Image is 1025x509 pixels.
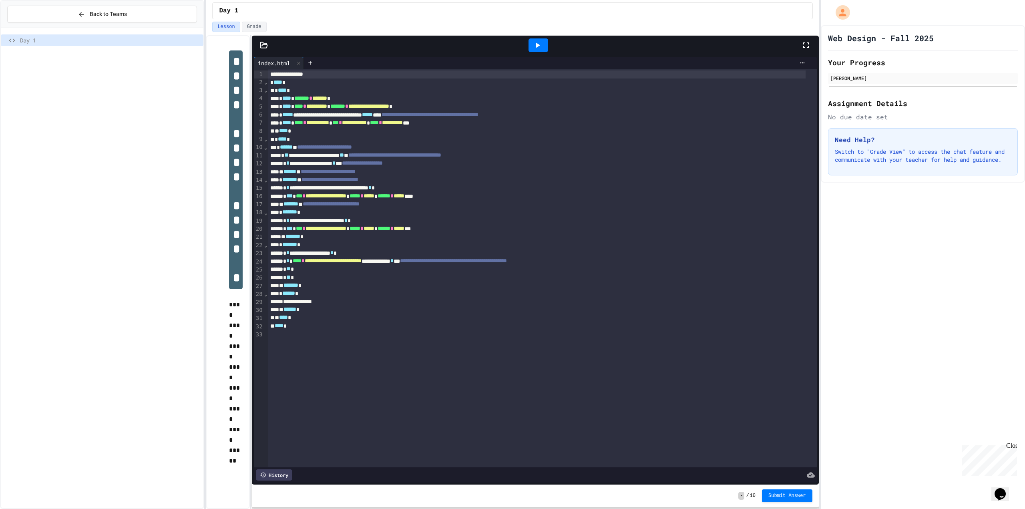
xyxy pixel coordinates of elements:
p: Switch to "Grade View" to access the chat feature and communicate with your teacher for help and ... [835,148,1011,164]
div: 18 [254,209,264,217]
button: Lesson [212,22,240,32]
div: index.html [254,59,294,67]
div: 30 [254,306,264,314]
div: 23 [254,249,264,258]
div: index.html [254,57,304,69]
div: 15 [254,184,264,192]
span: - [738,492,744,500]
iframe: chat widget [959,442,1017,476]
div: History [256,469,292,481]
span: Day 1 [20,36,200,44]
h2: Assignment Details [828,98,1018,109]
div: 16 [254,193,264,201]
span: Fold line [264,242,268,248]
div: 24 [254,258,264,266]
span: Fold line [264,144,268,151]
span: Fold line [264,177,268,183]
div: 12 [254,160,264,168]
div: 25 [254,266,264,274]
div: 20 [254,225,264,233]
span: Fold line [264,291,268,297]
div: 28 [254,290,264,298]
div: 2 [254,78,264,87]
span: / [746,493,749,499]
span: Day 1 [219,6,238,16]
div: 1 [254,70,264,78]
div: 8 [254,127,264,135]
div: 22 [254,241,264,249]
div: 29 [254,298,264,306]
div: 17 [254,201,264,209]
div: 3 [254,87,264,95]
div: [PERSON_NAME] [830,74,1015,82]
button: Back to Teams [7,6,197,23]
div: 11 [254,152,264,160]
button: Grade [242,22,267,32]
h2: Your Progress [828,57,1018,68]
div: 10 [254,143,264,151]
div: 26 [254,274,264,282]
div: 14 [254,176,264,184]
div: My Account [827,3,852,22]
span: Submit Answer [768,493,806,499]
button: Submit Answer [762,489,812,502]
div: 33 [254,331,264,339]
div: 4 [254,95,264,103]
span: Fold line [264,136,268,142]
div: 31 [254,314,264,322]
div: 21 [254,233,264,241]
iframe: chat widget [991,477,1017,501]
div: 32 [254,323,264,331]
div: No due date set [828,112,1018,122]
div: 9 [254,135,264,143]
div: 6 [254,111,264,119]
div: 13 [254,168,264,176]
div: 19 [254,217,264,225]
div: 27 [254,282,264,290]
div: 5 [254,103,264,111]
h3: Need Help? [835,135,1011,145]
h1: Web Design - Fall 2025 [828,32,934,44]
div: 7 [254,119,264,127]
span: Back to Teams [90,10,127,18]
span: Fold line [264,87,268,93]
span: Fold line [264,79,268,85]
div: Chat with us now!Close [3,3,55,51]
span: Fold line [264,209,268,216]
span: 10 [750,493,756,499]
